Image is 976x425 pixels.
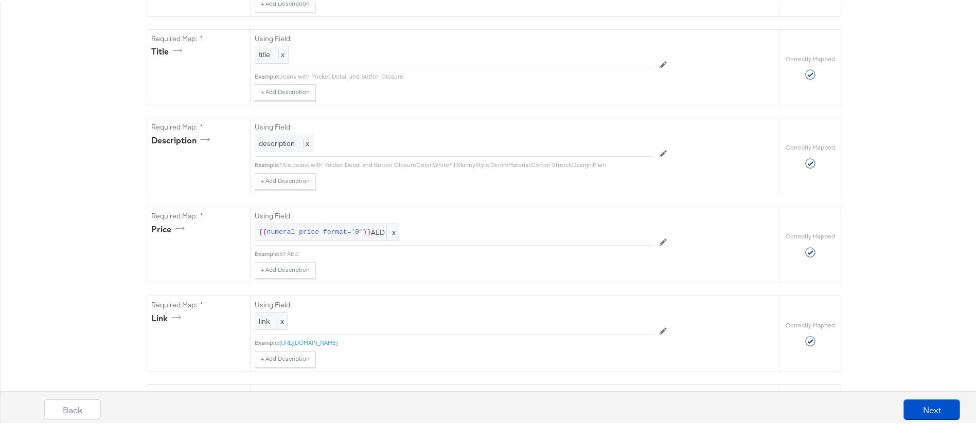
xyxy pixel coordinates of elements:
[151,31,246,41] label: Required Map: *
[255,120,653,130] label: Using Field:
[267,225,363,235] span: numeral price format='0'
[259,136,295,145] span: description
[786,52,835,61] label: Correctly Mapped
[278,47,285,57] span: x
[259,47,270,57] span: title
[151,120,246,130] label: Required Map: *
[786,230,835,238] label: Correctly Mapped
[279,247,653,255] div: 69 AED
[151,132,214,144] div: description
[278,314,284,323] span: x
[255,171,316,187] button: + Add Description
[255,298,653,307] label: Using Field:
[151,310,185,322] div: link
[279,336,338,344] a: [URL][DOMAIN_NAME]
[386,221,399,238] span: x
[255,158,279,167] div: Example:
[151,298,246,307] label: Required Map: *
[786,319,835,327] label: Correctly Mapped
[151,209,246,218] label: Required Map: *
[255,70,279,78] div: Example:
[259,225,267,235] span: {{
[255,31,653,41] label: Using Field:
[255,260,316,276] button: + Add Description
[151,221,188,233] div: price
[279,70,653,78] div: Jeans with Pocket Detail and Button Closure
[903,397,960,417] button: Next
[303,136,309,145] span: x
[255,209,653,218] label: Using Field:
[255,348,316,365] button: + Add Description
[363,225,371,235] span: }}
[279,158,653,167] div: Title:Jeans with Pocket Detail and Button ClosureColor:WhiteFit:SkinnyStyle:DenimMaterial:Cotton ...
[151,43,186,55] div: title
[255,82,316,98] button: + Add Description
[44,397,101,417] button: Back
[259,314,270,323] span: link
[786,141,835,149] label: Correctly Mapped
[255,247,279,255] div: Example:
[255,336,279,344] div: Example:
[259,225,395,235] span: AED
